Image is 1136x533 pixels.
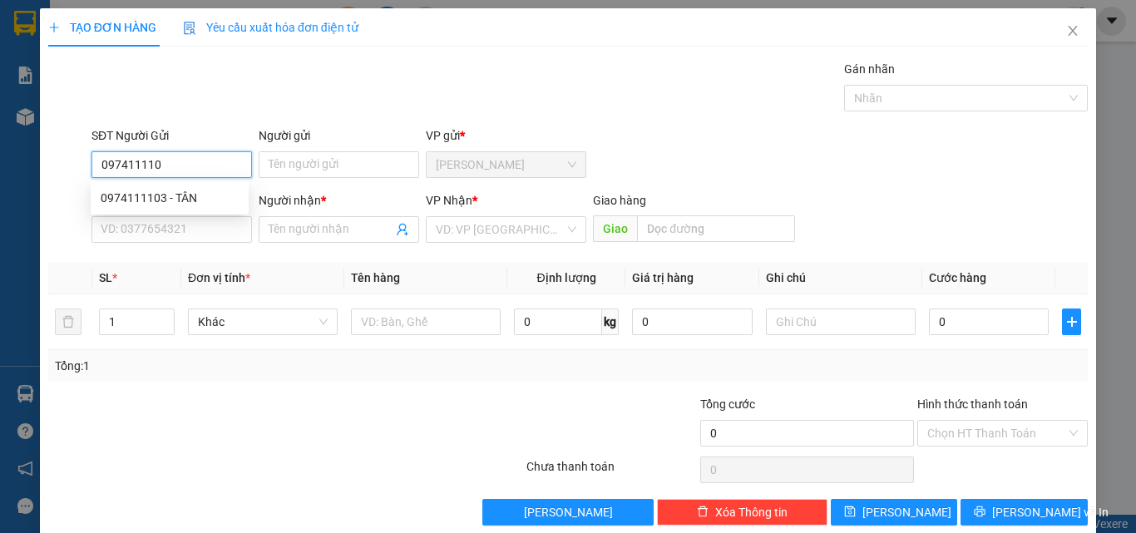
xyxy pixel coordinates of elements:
th: Ghi chú [759,262,922,294]
span: user-add [396,223,409,236]
input: Dọc đường [637,215,795,242]
span: SL [99,271,112,284]
span: Giá trị hàng [632,271,694,284]
span: Yêu cầu xuất hóa đơn điện tử [183,21,358,34]
span: Xóa Thông tin [715,503,788,521]
img: icon [183,22,196,35]
span: Tổng cước [700,397,755,411]
div: SĐT Người Gửi [91,126,252,145]
span: [PERSON_NAME] [524,503,613,521]
button: [PERSON_NAME] [482,499,653,526]
label: Gán nhãn [844,62,895,76]
span: VP Nhận [426,194,472,207]
button: save[PERSON_NAME] [831,499,958,526]
span: Giao [593,215,637,242]
span: Cước hàng [929,271,986,284]
span: plus [1063,315,1080,328]
span: Giao hàng [593,194,646,207]
div: Chưa thanh toán [525,457,699,486]
span: Đơn vị tính [188,271,250,284]
div: 0974111103 - TÂN [91,185,249,211]
span: Khác [198,309,328,334]
span: [PERSON_NAME] [862,503,951,521]
div: VP gửi [426,126,586,145]
span: close [1066,24,1079,37]
button: plus [1062,308,1081,335]
span: plus [48,22,60,33]
div: Người nhận [259,191,419,210]
span: Tên hàng [351,271,400,284]
span: delete [697,506,709,519]
span: Định lượng [536,271,595,284]
span: kg [602,308,619,335]
div: Tổng: 1 [55,357,440,375]
span: [PERSON_NAME] và In [992,503,1109,521]
button: deleteXóa Thông tin [657,499,827,526]
label: Hình thức thanh toán [917,397,1028,411]
span: printer [974,506,985,519]
div: 0974111103 - TÂN [101,189,239,207]
input: 0 [632,308,752,335]
div: Người gửi [259,126,419,145]
button: Close [1050,8,1096,55]
button: delete [55,308,81,335]
span: TẠO ĐƠN HÀNG [48,21,156,34]
span: Bảo Lộc [436,152,576,177]
button: printer[PERSON_NAME] và In [961,499,1088,526]
span: save [844,506,856,519]
input: VD: Bàn, Ghế [351,308,501,335]
input: Ghi Chú [766,308,916,335]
